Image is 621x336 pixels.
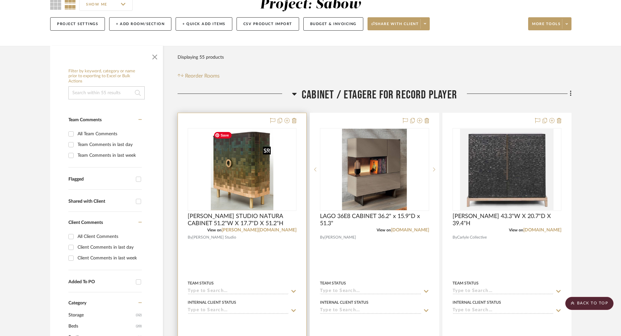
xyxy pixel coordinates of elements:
[188,299,236,305] div: Internal Client Status
[188,234,192,241] span: By
[68,69,145,84] h6: Filter by keyword, category or name prior to exporting to Excel or Bulk Actions
[523,228,561,232] a: [DOMAIN_NAME]
[68,300,86,306] span: Category
[78,231,140,242] div: All Client Comments
[207,228,222,232] span: View on
[185,72,220,80] span: Reorder Rooms
[68,321,134,332] span: Beds
[302,88,457,102] span: CABINET / ETAGERE FOR RECORD PLAYER
[303,17,363,31] button: Budget & Invoicing
[78,139,140,150] div: Team Comments in last day
[325,234,356,241] span: [PERSON_NAME]
[320,280,346,286] div: Team Status
[188,280,214,286] div: Team Status
[453,288,554,295] input: Type to Search…
[509,228,523,232] span: View on
[214,132,232,139] span: Save
[136,310,142,320] span: (32)
[532,22,560,31] span: More tools
[68,220,103,225] span: Client Comments
[368,17,430,30] button: Share with client
[50,17,105,31] button: Project Settings
[342,129,407,210] img: LAGO 36E8 CABINET 36.2" x 15.9"D x 51.3"
[453,280,479,286] div: Team Status
[78,129,140,139] div: All Team Comments
[78,150,140,161] div: Team Comments in last week
[211,129,273,210] img: RUDA STUDIO NATURA CABINET 51.2"W X 17.7"D X 51.2"H
[178,72,220,80] button: Reorder Rooms
[391,228,429,232] a: [DOMAIN_NAME]
[460,129,554,210] img: FIONA BARRATT CAMPBELL 43.3"W X 20.7"D X 39.4"H
[78,242,140,253] div: Client Comments in last day
[188,308,289,314] input: Type to Search…
[320,288,421,295] input: Type to Search…
[192,234,236,241] span: [PERSON_NAME] Studio
[453,213,561,227] span: [PERSON_NAME] 43.3"W X 20.7"D X 39.4"H
[565,297,614,310] scroll-to-top-button: BACK TO TOP
[109,17,171,31] button: + Add Room/Section
[320,234,325,241] span: By
[528,17,571,30] button: More tools
[371,22,419,31] span: Share with client
[320,308,421,314] input: Type to Search…
[68,279,133,285] div: Added To PO
[222,228,296,232] a: [PERSON_NAME][DOMAIN_NAME]
[320,299,368,305] div: Internal Client Status
[188,213,296,227] span: [PERSON_NAME] STUDIO NATURA CABINET 51.2"W X 17.7"D X 51.2"H
[68,118,102,122] span: Team Comments
[68,199,133,204] div: Shared with Client
[453,234,457,241] span: By
[68,86,145,99] input: Search within 55 results
[188,128,296,211] div: 0
[237,17,299,31] button: CSV Product Import
[148,49,161,62] button: Close
[78,253,140,263] div: Client Comments in last week
[178,51,224,64] div: Displaying 55 products
[320,128,428,211] div: 0
[457,234,487,241] span: Carlyle Collective
[68,310,134,321] span: Storage
[320,213,429,227] span: LAGO 36E8 CABINET 36.2" x 15.9"D x 51.3"
[176,17,232,31] button: + Quick Add Items
[453,128,561,211] div: 0
[188,288,289,295] input: Type to Search…
[377,228,391,232] span: View on
[453,299,501,305] div: Internal Client Status
[453,308,554,314] input: Type to Search…
[136,321,142,331] span: (20)
[68,177,133,182] div: Flagged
